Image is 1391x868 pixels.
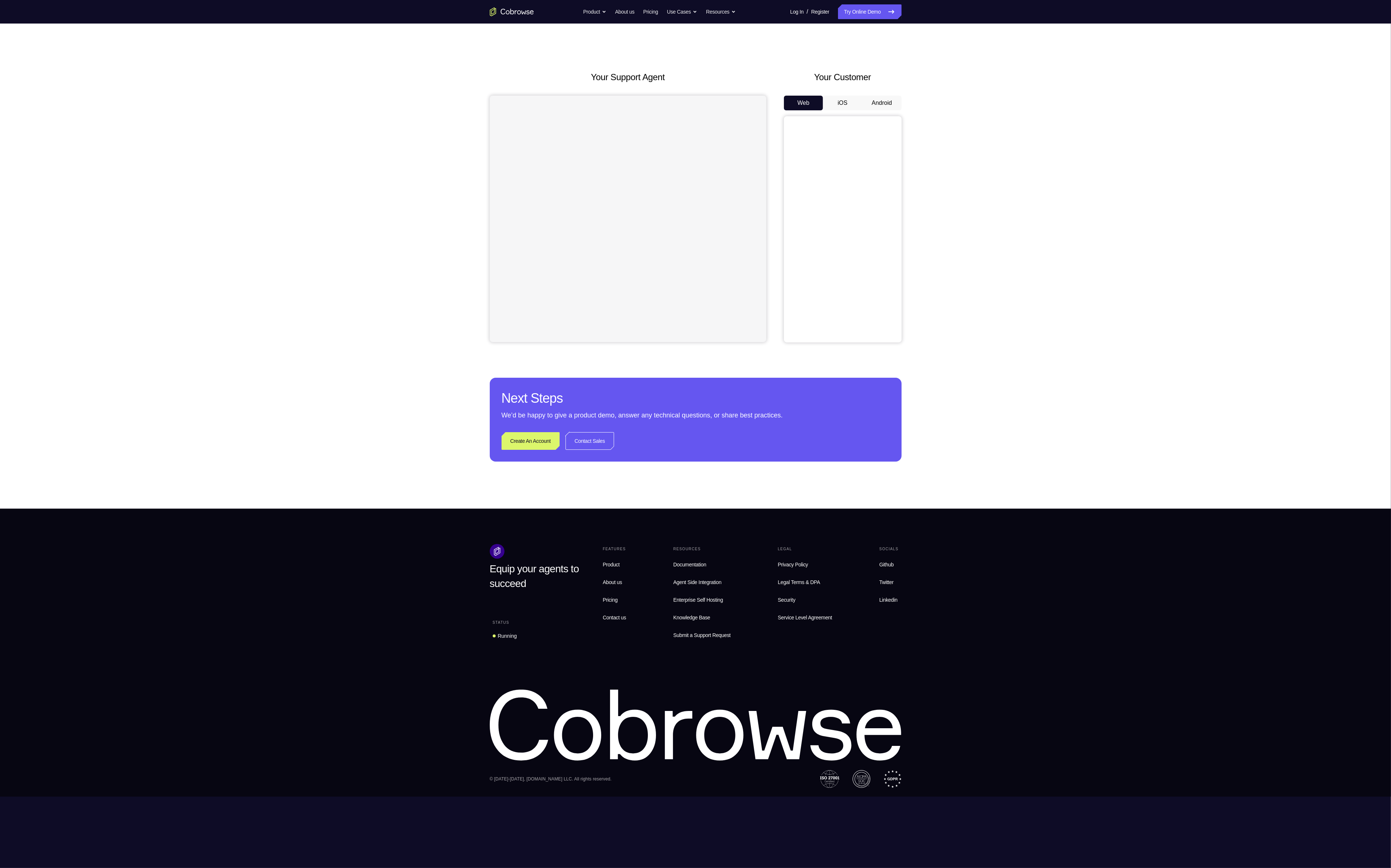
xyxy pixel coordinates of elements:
[876,593,901,607] a: Linkedin
[790,4,804,19] a: Log In
[670,610,734,625] a: Knowledge Base
[876,575,901,590] a: Twitter
[603,615,626,620] span: Contact us
[775,610,835,625] a: Service Level Agreement
[820,770,839,788] img: ISO
[775,557,835,572] a: Privacy Policy
[673,631,731,640] span: Submit a Support Request
[603,562,620,568] span: Product
[673,562,706,568] span: Documentation
[838,4,901,19] a: Try Online Demo
[670,593,734,607] a: Enterprise Self Hosting
[778,579,820,585] span: Legal Terms & DPA
[615,4,634,19] a: About us
[490,96,766,342] iframe: Agent
[775,575,835,590] a: Legal Terms & DPA
[600,557,629,572] a: Product
[490,71,766,84] h2: Your Support Agent
[775,593,835,607] a: Security
[670,544,734,554] div: Resources
[879,562,894,568] span: Github
[862,96,902,110] button: Android
[673,615,710,620] span: Knowledge Base
[706,4,736,19] button: Resources
[670,557,734,572] a: Documentation
[673,595,731,604] span: Enterprise Self Hosting
[603,597,617,603] span: Pricing
[490,629,520,643] a: Running
[643,4,658,19] a: Pricing
[502,410,890,420] p: We’d be happy to give a product demo, answer any technical questions, or share best practices.
[566,432,614,450] a: Contact Sales
[490,775,612,783] div: © [DATE]-[DATE], [DOMAIN_NAME] LLC. All rights reserved.
[670,628,734,643] a: Submit a Support Request
[807,7,808,16] span: /
[884,770,902,788] img: GDPR
[670,575,734,590] a: Agent Side Integration
[879,597,897,603] span: Linkedin
[775,544,835,554] div: Legal
[600,593,629,607] a: Pricing
[603,579,622,585] span: About us
[823,96,862,110] button: iOS
[784,71,902,84] h2: Your Customer
[784,96,823,110] button: Web
[667,4,697,19] button: Use Cases
[600,610,629,625] a: Contact us
[490,563,579,589] span: Equip your agents to succeed
[673,578,731,587] span: Agent Side Integration
[600,544,629,554] div: Features
[600,575,629,590] a: About us
[498,632,517,640] div: Running
[853,770,870,788] img: AICPA SOC
[778,562,808,568] span: Privacy Policy
[583,4,606,19] button: Product
[490,7,534,16] a: Go to the home page
[876,557,901,572] a: Github
[778,613,832,622] span: Service Level Agreement
[876,544,901,554] div: Socials
[778,597,795,603] span: Security
[502,432,560,450] a: Create An Account
[879,579,894,585] span: Twitter
[490,618,512,628] div: Status
[502,389,890,407] h2: Next Steps
[811,4,829,19] a: Register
